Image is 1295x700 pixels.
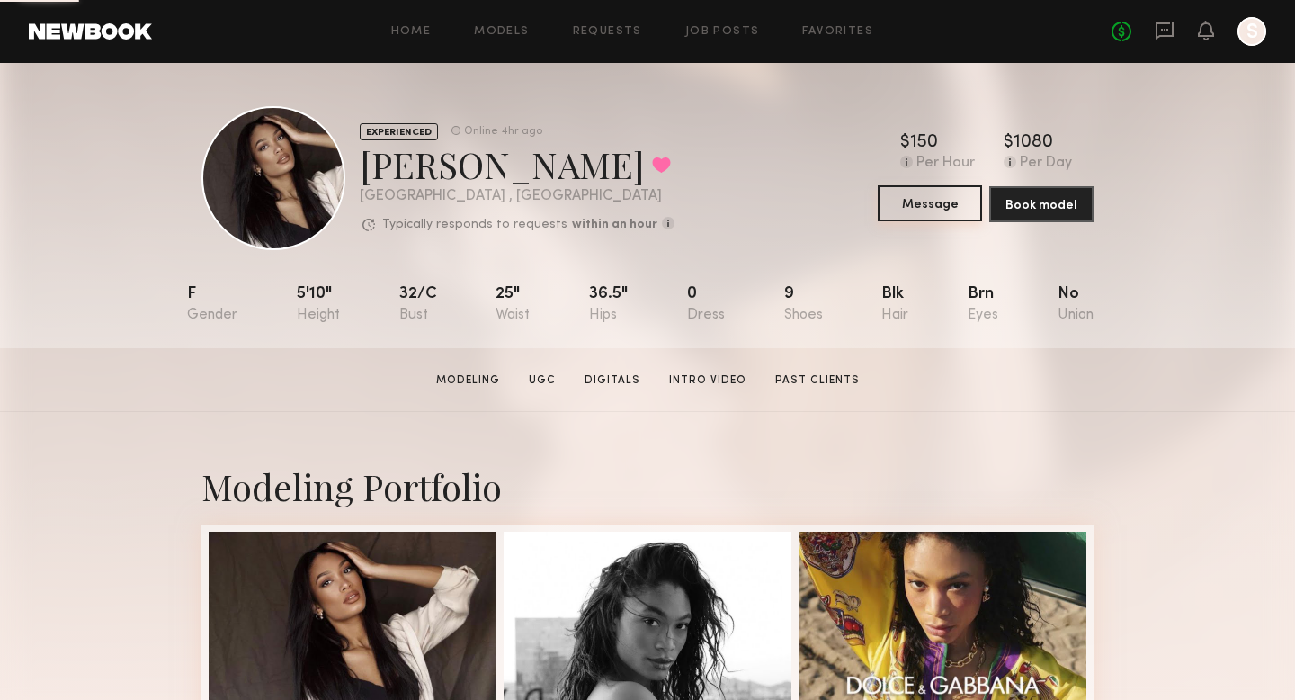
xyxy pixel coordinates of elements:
div: [PERSON_NAME] [360,140,674,188]
button: Message [878,185,982,221]
div: 36.5" [589,286,628,323]
a: Favorites [802,26,873,38]
a: Digitals [577,372,647,389]
div: Per Day [1020,156,1072,172]
a: Past Clients [768,372,867,389]
a: Job Posts [685,26,760,38]
div: EXPERIENCED [360,123,438,140]
div: Brn [968,286,998,323]
div: [GEOGRAPHIC_DATA] , [GEOGRAPHIC_DATA] [360,189,674,204]
div: 25" [496,286,530,323]
div: $ [1004,134,1014,152]
b: within an hour [572,219,657,231]
button: Book model [989,186,1094,222]
a: Requests [573,26,642,38]
div: Modeling Portfolio [201,462,1094,510]
div: Per Hour [916,156,975,172]
div: Online 4hr ago [464,126,542,138]
a: S [1237,17,1266,46]
p: Typically responds to requests [382,219,567,231]
a: Modeling [429,372,507,389]
div: Blk [881,286,908,323]
div: No [1058,286,1094,323]
div: $ [900,134,910,152]
div: 5'10" [297,286,340,323]
div: 150 [910,134,938,152]
a: Home [391,26,432,38]
a: Models [474,26,529,38]
div: F [187,286,237,323]
a: Intro Video [662,372,754,389]
div: 0 [687,286,725,323]
a: UGC [522,372,563,389]
div: 32/c [399,286,437,323]
div: 1080 [1014,134,1053,152]
div: 9 [784,286,823,323]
